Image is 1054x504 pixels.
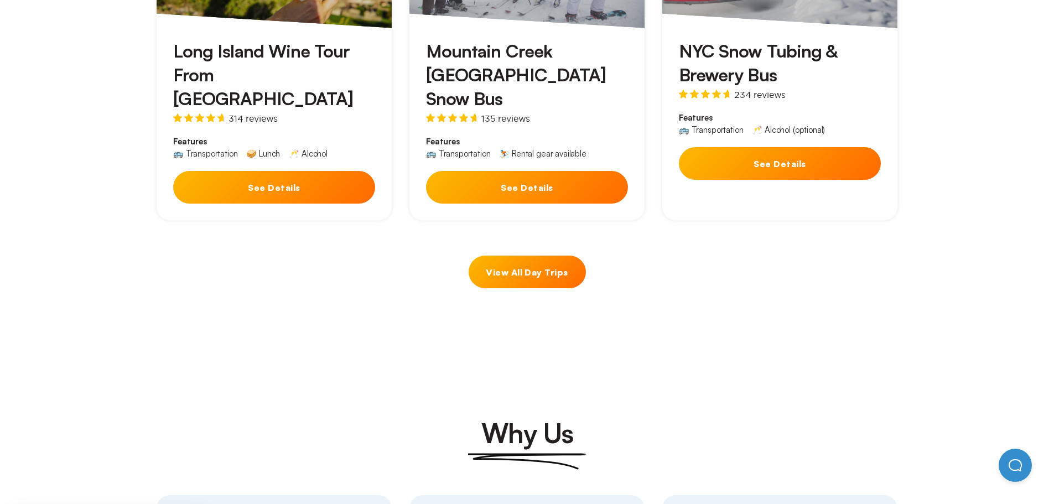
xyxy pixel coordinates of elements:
span: 234 reviews [734,90,786,99]
div: 🥂 Alcohol [289,149,328,158]
iframe: Help Scout Beacon - Open [999,449,1032,482]
div: 🥪 Lunch [246,149,280,158]
button: See Details [679,147,881,180]
div: 🚌 Transportation [679,126,743,134]
span: Features [679,112,881,123]
span: Features [173,136,375,147]
span: Features [426,136,628,147]
div: 🥂 Alcohol (optional) [752,126,825,134]
h3: NYC Snow Tubing & Brewery Bus [679,39,881,87]
span: Why Us [481,417,573,450]
a: View All Day Trips [469,256,586,288]
h3: Long Island Wine Tour From [GEOGRAPHIC_DATA] [173,39,375,111]
div: 🚌 Transportation [426,149,490,158]
div: ⛷️ Rental gear available [499,149,586,158]
h3: Mountain Creek [GEOGRAPHIC_DATA] Snow Bus [426,39,628,111]
button: See Details [426,171,628,204]
div: 🚌 Transportation [173,149,237,158]
span: 314 reviews [229,114,278,123]
button: See Details [173,171,375,204]
span: 135 reviews [481,114,530,123]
